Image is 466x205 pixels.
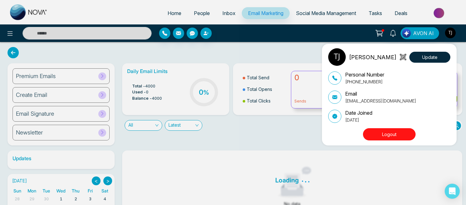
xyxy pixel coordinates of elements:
div: Open Intercom Messenger [445,184,460,199]
button: Logout [363,128,416,140]
p: Date Joined [345,109,372,117]
p: [PHONE_NUMBER] [345,78,384,85]
p: [PERSON_NAME] [349,53,396,61]
p: [DATE] [345,117,372,123]
button: Update [409,52,450,63]
p: Email [345,90,416,97]
p: Personal Number [345,71,384,78]
p: [EMAIL_ADDRESS][DOMAIN_NAME] [345,97,416,104]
